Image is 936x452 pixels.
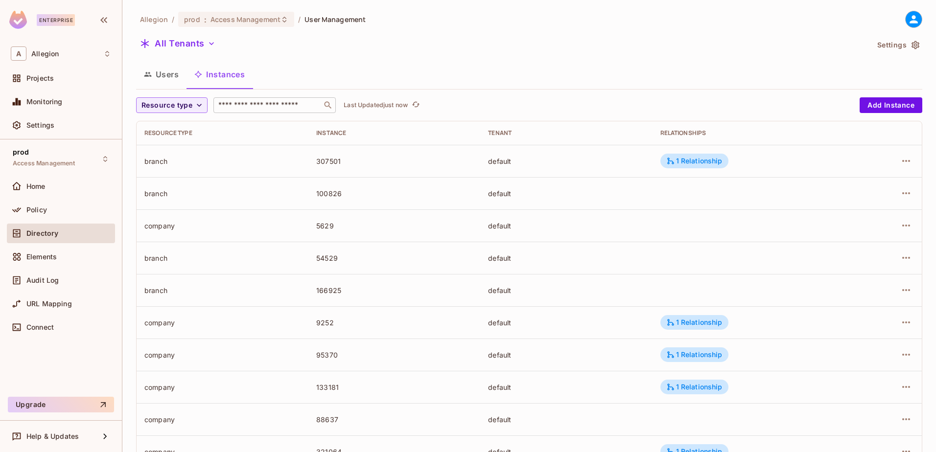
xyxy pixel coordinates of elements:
[136,62,187,87] button: Users
[488,157,644,166] div: default
[31,50,59,58] span: Workspace: Allegion
[316,350,472,360] div: 95370
[144,189,301,198] div: branch
[316,383,472,392] div: 133181
[316,129,472,137] div: Instance
[26,74,54,82] span: Projects
[140,15,168,24] span: the active workspace
[488,383,644,392] div: default
[136,97,208,113] button: Resource type
[316,221,472,230] div: 5629
[316,415,472,424] div: 88637
[26,182,46,190] span: Home
[187,62,253,87] button: Instances
[488,318,644,327] div: default
[873,37,922,53] button: Settings
[488,350,644,360] div: default
[9,11,27,29] img: SReyMgAAAABJRU5ErkJggg==
[13,159,75,167] span: Access Management
[26,229,58,237] span: Directory
[26,121,54,129] span: Settings
[344,101,408,109] p: Last Updated just now
[144,253,301,263] div: branch
[488,221,644,230] div: default
[144,221,301,230] div: company
[144,286,301,295] div: branch
[488,415,644,424] div: default
[316,157,472,166] div: 307501
[144,129,301,137] div: Resource type
[860,97,922,113] button: Add Instance
[298,15,301,24] li: /
[304,15,366,24] span: User Management
[488,189,644,198] div: default
[488,129,644,137] div: Tenant
[26,276,59,284] span: Audit Log
[316,189,472,198] div: 100826
[141,99,192,112] span: Resource type
[13,148,29,156] span: prod
[172,15,174,24] li: /
[316,318,472,327] div: 9252
[8,397,114,412] button: Upgrade
[26,98,63,106] span: Monitoring
[666,350,723,359] div: 1 Relationship
[488,286,644,295] div: default
[316,286,472,295] div: 166925
[412,100,420,110] span: refresh
[204,16,207,23] span: :
[660,129,841,137] div: Relationships
[26,300,72,308] span: URL Mapping
[26,432,79,440] span: Help & Updates
[666,383,723,391] div: 1 Relationship
[136,36,219,51] button: All Tenants
[184,15,200,24] span: prod
[11,46,26,61] span: A
[26,323,54,331] span: Connect
[144,318,301,327] div: company
[408,99,421,111] span: Click to refresh data
[211,15,281,24] span: Access Management
[410,99,421,111] button: refresh
[144,350,301,360] div: company
[666,157,723,165] div: 1 Relationship
[144,415,301,424] div: company
[26,253,57,261] span: Elements
[37,14,75,26] div: Enterprise
[144,383,301,392] div: company
[144,157,301,166] div: branch
[488,253,644,263] div: default
[666,318,723,327] div: 1 Relationship
[316,253,472,263] div: 54529
[26,206,47,214] span: Policy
